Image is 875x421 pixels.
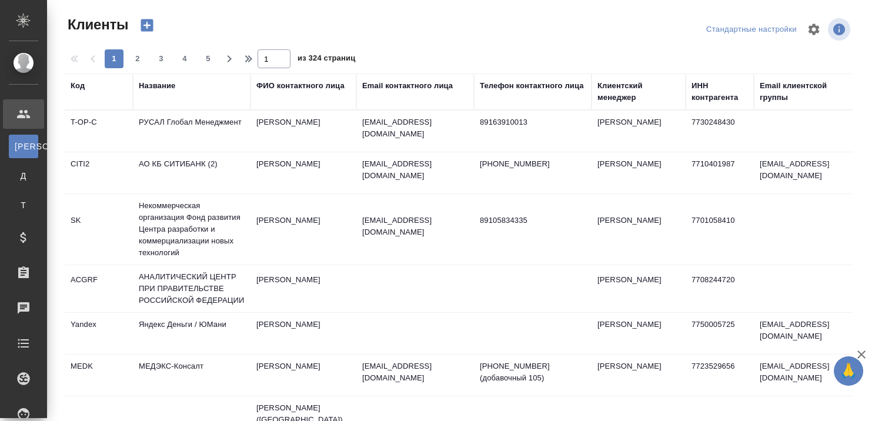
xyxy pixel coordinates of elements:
td: ACGRF [65,268,133,309]
td: 7723529656 [686,355,754,396]
td: АНАЛИТИЧЕСКИЙ ЦЕНТР ПРИ ПРАВИТЕЛЬСТВЕ РОССИЙСКОЙ ФЕДЕРАЦИИ [133,265,251,312]
td: [PERSON_NAME] [592,152,686,193]
td: [PERSON_NAME] [251,111,356,152]
td: [PERSON_NAME] [592,313,686,354]
p: [EMAIL_ADDRESS][DOMAIN_NAME] [362,360,468,384]
td: [EMAIL_ADDRESS][DOMAIN_NAME] [754,313,860,354]
td: MEDK [65,355,133,396]
p: [EMAIL_ADDRESS][DOMAIN_NAME] [362,215,468,238]
button: 2 [128,49,147,68]
td: [PERSON_NAME] [251,152,356,193]
div: split button [703,21,800,39]
span: из 324 страниц [298,51,355,68]
button: 🙏 [834,356,863,386]
p: [PHONE_NUMBER] (добавочный 105) [480,360,586,384]
div: ФИО контактного лица [256,80,345,92]
td: [EMAIL_ADDRESS][DOMAIN_NAME] [754,152,860,193]
p: [PHONE_NUMBER] [480,158,586,170]
p: 89105834335 [480,215,586,226]
td: [PERSON_NAME] [592,111,686,152]
span: [PERSON_NAME] [15,141,32,152]
td: МЕДЭКС-Консалт [133,355,251,396]
span: Настроить таблицу [800,15,828,44]
td: 7701058410 [686,209,754,250]
p: [EMAIL_ADDRESS][DOMAIN_NAME] [362,158,468,182]
span: 🙏 [839,359,859,383]
td: Yandex [65,313,133,354]
td: Некоммерческая организация Фонд развития Центра разработки и коммерциализации новых технологий [133,194,251,265]
div: Email клиентской группы [760,80,854,103]
td: АО КБ СИТИБАНК (2) [133,152,251,193]
div: ИНН контрагента [692,80,748,103]
td: [PERSON_NAME] [251,209,356,250]
td: [PERSON_NAME] [592,209,686,250]
a: Д [9,164,38,188]
td: 7710401987 [686,152,754,193]
button: 4 [175,49,194,68]
td: [PERSON_NAME] [592,355,686,396]
td: T-OP-C [65,111,133,152]
td: SK [65,209,133,250]
div: Клиентский менеджер [597,80,680,103]
button: 5 [199,49,218,68]
span: Т [15,199,32,211]
button: Создать [133,15,161,35]
span: 3 [152,53,171,65]
span: Клиенты [65,15,128,34]
button: 3 [152,49,171,68]
td: 7730248430 [686,111,754,152]
td: [PERSON_NAME] [251,268,356,309]
div: Email контактного лица [362,80,453,92]
td: [PERSON_NAME] [251,355,356,396]
span: Д [15,170,32,182]
a: [PERSON_NAME] [9,135,38,158]
td: 7708244720 [686,268,754,309]
td: CITI2 [65,152,133,193]
div: Телефон контактного лица [480,80,584,92]
span: 2 [128,53,147,65]
div: Название [139,80,175,92]
td: [EMAIL_ADDRESS][DOMAIN_NAME] [754,355,860,396]
td: [PERSON_NAME] [251,313,356,354]
td: [PERSON_NAME] [592,268,686,309]
div: Код [71,80,85,92]
p: [EMAIL_ADDRESS][DOMAIN_NAME] [362,116,468,140]
span: 4 [175,53,194,65]
td: РУСАЛ Глобал Менеджмент [133,111,251,152]
td: 7750005725 [686,313,754,354]
a: Т [9,193,38,217]
span: Посмотреть информацию [828,18,853,41]
td: Яндекс Деньги / ЮМани [133,313,251,354]
span: 5 [199,53,218,65]
p: 89163910013 [480,116,586,128]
